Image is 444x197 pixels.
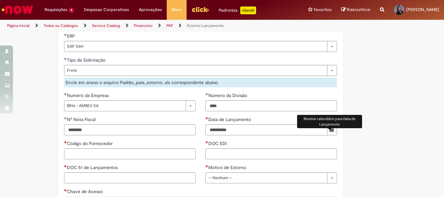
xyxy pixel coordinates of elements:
[64,57,67,60] span: Obrigatório Preenchido
[64,117,67,119] span: Obrigatório Preenchido
[191,5,209,14] img: click_logo_yellow_360x200.png
[341,7,370,13] a: Rascunhos
[172,6,182,13] span: More
[205,93,208,95] span: Obrigatório Preenchido
[327,124,337,135] button: Mostrar calendário para Data de Lançamento
[67,165,119,170] span: DOC 51 de Lançamentos
[205,148,337,159] input: DOC EDI
[1,3,34,16] img: ServiceNow
[64,141,67,143] span: Necessários
[84,6,129,13] span: Despesas Corporativas
[208,92,248,98] span: Número da Divisão
[166,23,173,28] a: PAF
[240,6,256,14] p: +GenAi
[208,165,247,170] span: Motivo de Estorno
[67,117,97,122] span: Nº Nota Fiscal
[45,6,67,13] span: Requisições
[64,148,196,159] input: Código do Fornecedor
[92,23,120,28] a: Service Catalog
[7,23,30,28] a: Página inicial
[139,6,162,13] span: Aprovações
[67,141,114,146] span: Código do Fornecedor
[219,6,256,14] div: Padroniza
[64,172,196,183] input: DOC 51 de Lançamentos
[297,115,362,128] div: Mostrar calendário para Data de Lançamento
[64,189,67,191] span: Necessários
[205,124,327,135] input: Data de Lançamento
[67,189,104,194] span: Chave de Acesso
[69,7,74,13] span: 4
[205,165,208,167] span: Necessários
[67,41,324,52] span: SAP S4H
[187,23,224,28] a: Estorno Lançamento
[314,6,332,13] span: Favoritos
[64,165,67,167] span: Necessários
[67,101,182,111] span: BR16 - AMBEV SA
[67,57,107,63] span: Tipo da Solicitação
[67,33,76,39] span: ERP
[205,141,208,143] span: Necessários
[67,65,324,76] span: Frete
[208,117,252,122] span: Data de Lançamento
[67,92,110,98] span: Numero da Empresa
[44,23,78,28] a: Todos os Catálogos
[406,7,439,12] span: [PERSON_NAME]
[64,33,67,36] span: Obrigatório Preenchido
[205,100,337,111] input: Número da Divisão
[5,20,291,32] ul: Trilhas de página
[134,23,152,28] a: Financeiro
[64,93,67,95] span: Obrigatório Preenchido
[205,117,208,119] span: Necessários
[208,141,228,146] span: DOC EDI
[64,124,196,135] input: Nº Nota Fiscal
[64,78,337,87] div: Envie em anexo o arquivo Padrão_para_estorno...xls correspondente abaixo.
[208,173,324,183] span: -- Nenhum --
[347,6,370,13] span: Rascunhos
